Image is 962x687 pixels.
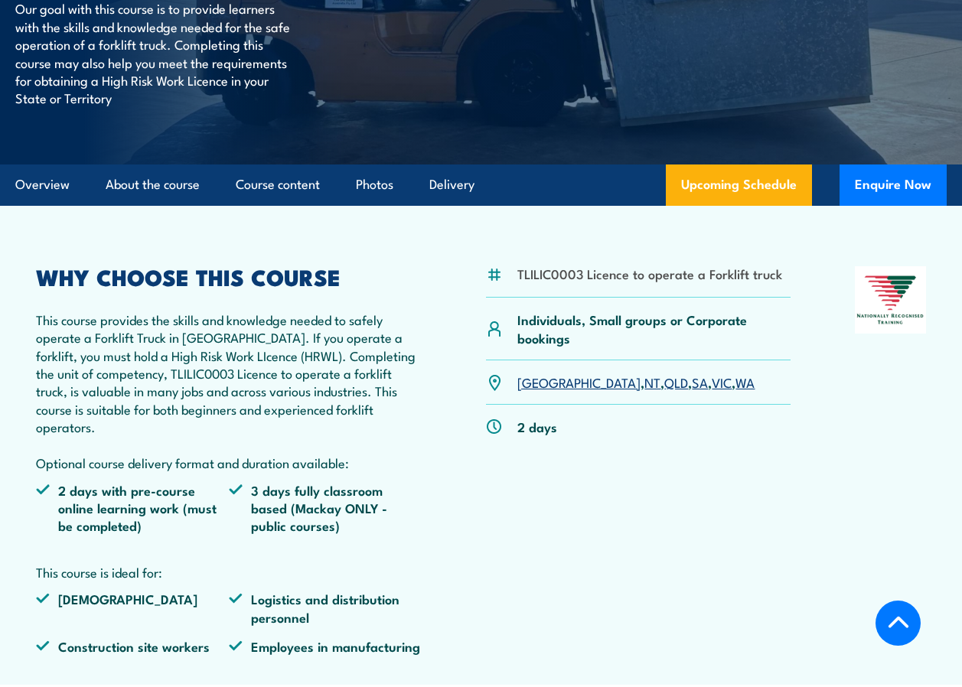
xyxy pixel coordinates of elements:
p: 2 days [517,418,557,435]
a: NT [644,373,660,391]
li: [DEMOGRAPHIC_DATA] [36,590,229,626]
li: Logistics and distribution personnel [229,590,422,626]
a: Delivery [429,164,474,205]
a: [GEOGRAPHIC_DATA] [517,373,641,391]
a: Overview [15,164,70,205]
a: About the course [106,164,200,205]
img: Nationally Recognised Training logo. [855,266,926,334]
li: Construction site workers [36,637,229,655]
a: VIC [712,373,732,391]
a: Photos [356,164,393,205]
p: This course provides the skills and knowledge needed to safely operate a Forklift Truck in [GEOGR... [36,311,422,472]
p: This course is ideal for: [36,563,422,581]
li: 3 days fully classroom based (Mackay ONLY - public courses) [229,481,422,535]
p: , , , , , [517,373,755,391]
h2: WHY CHOOSE THIS COURSE [36,266,422,286]
p: Individuals, Small groups or Corporate bookings [517,311,790,347]
li: Employees in manufacturing [229,637,422,655]
button: Enquire Now [840,164,947,206]
a: Upcoming Schedule [666,164,812,206]
a: WA [735,373,755,391]
a: QLD [664,373,688,391]
li: 2 days with pre-course online learning work (must be completed) [36,481,229,535]
a: Course content [236,164,320,205]
li: TLILIC0003 Licence to operate a Forklift truck [517,265,782,282]
a: SA [692,373,708,391]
